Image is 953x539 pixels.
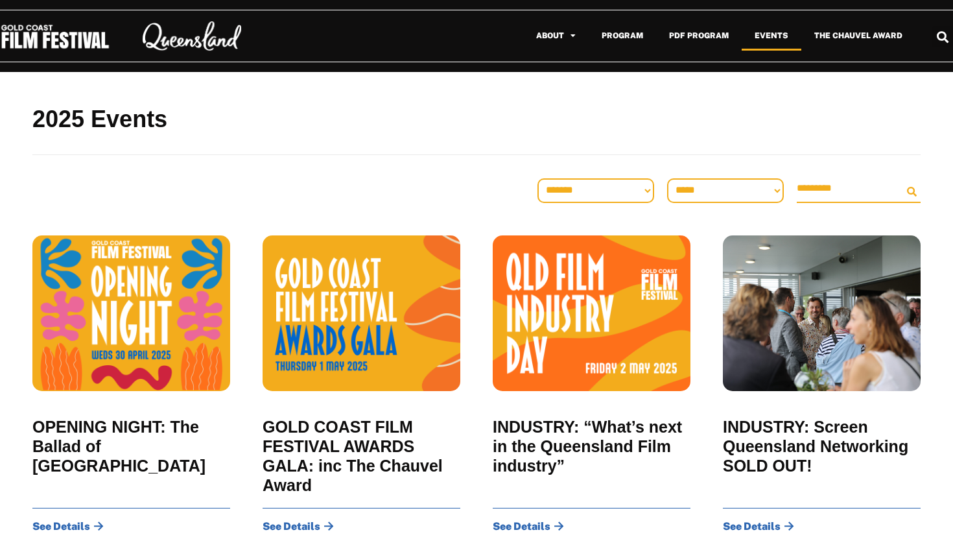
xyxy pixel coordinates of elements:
[270,21,915,51] nav: Menu
[493,521,564,532] a: See Details
[667,178,784,203] select: Venue Filter
[263,521,320,532] span: See Details
[656,21,742,51] a: PDF Program
[493,417,690,475] a: INDUSTRY: “What’s next in the Queensland Film industry”
[32,521,104,532] a: See Details
[801,21,915,51] a: The Chauvel Award
[523,21,589,51] a: About
[723,521,781,532] span: See Details
[589,21,656,51] a: Program
[32,417,230,475] a: OPENING NIGHT: The Ballad of [GEOGRAPHIC_DATA]
[797,174,902,203] input: Search Filter
[263,521,334,532] a: See Details
[723,417,921,475] a: INDUSTRY: Screen Queensland Networking SOLD OUT!
[32,104,921,135] h2: 2025 Events
[742,21,801,51] a: Events
[493,521,550,532] span: See Details
[263,417,460,495] a: GOLD COAST FILM FESTIVAL AWARDS GALA: inc The Chauvel Award
[932,26,953,47] div: Search
[32,521,90,532] span: See Details
[723,521,794,532] a: See Details
[537,178,654,203] select: Sort filter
